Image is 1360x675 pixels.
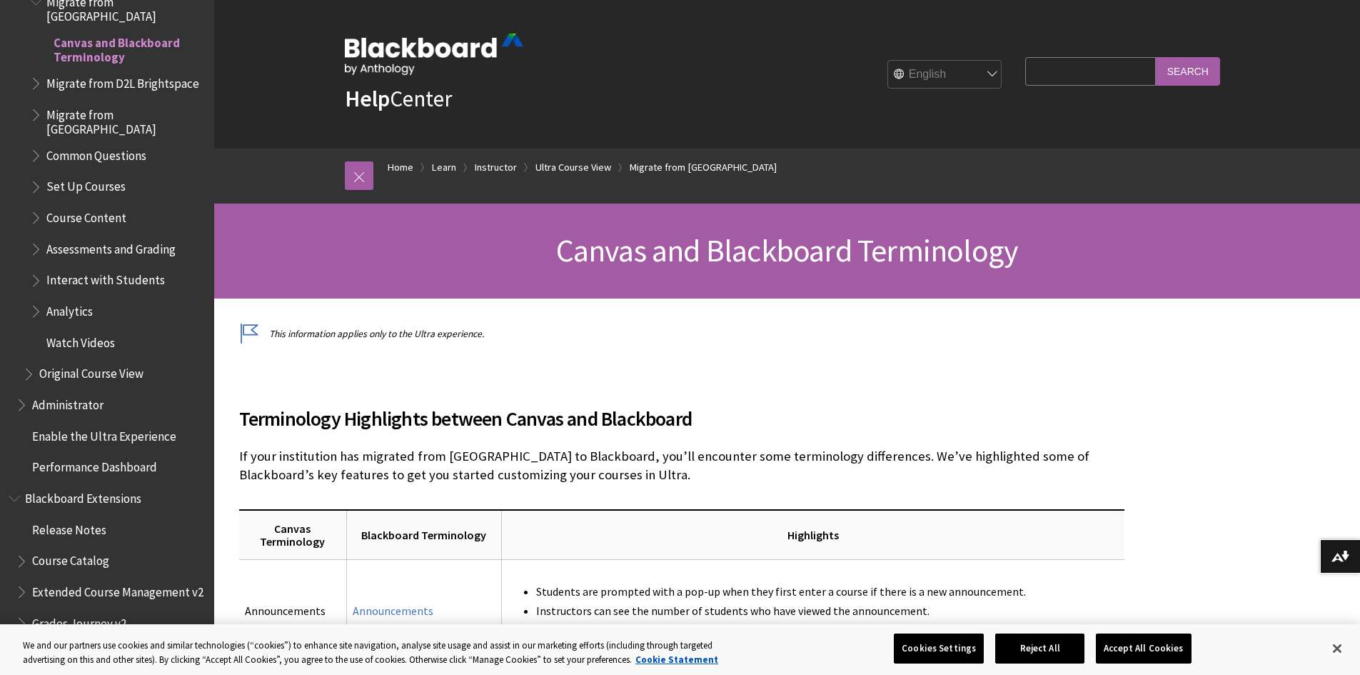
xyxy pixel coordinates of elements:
[239,447,1124,484] p: If your institution has migrated from [GEOGRAPHIC_DATA] to Blackboard, you’ll encounter some term...
[239,510,347,560] th: Canvas Terminology
[345,84,390,113] strong: Help
[345,84,452,113] a: HelpCenter
[345,34,523,75] img: Blackboard by Anthology
[536,604,930,618] span: Instructors can see the number of students who have viewed the announcement.
[46,144,146,163] span: Common Questions
[353,604,433,619] a: Announcements
[894,634,984,664] button: Cookies Settings
[23,639,748,666] div: We and our partners use cookies and similar technologies (“cookies”) to enhance site navigation, ...
[635,654,718,666] a: More information about your privacy, opens in a new tab
[388,159,413,176] a: Home
[239,327,1124,341] p: This information applies only to the Ultra experience.
[888,61,1002,89] select: Site Language Selector
[32,549,109,569] span: Course Catalog
[502,510,1124,560] th: Highlights
[32,456,157,475] span: Performance Dashboard
[239,404,1124,434] span: Terminology Highlights between Canvas and Blackboard
[1156,57,1220,85] input: Search
[25,486,141,506] span: Blackboard Extensions
[46,103,204,136] span: Migrate from [GEOGRAPHIC_DATA]
[475,159,517,176] a: Instructor
[46,269,165,288] span: Interact with Students
[32,611,126,631] span: Grades Journey v2
[46,71,199,91] span: Migrate from D2L Brightspace
[46,206,126,225] span: Course Content
[46,331,115,350] span: Watch Videos
[556,231,1019,270] span: Canvas and Blackboard Terminology
[32,518,106,537] span: Release Notes
[1096,634,1191,664] button: Accept All Cookies
[245,604,326,618] span: Announcements
[54,31,204,64] span: Canvas and Blackboard Terminology
[536,623,969,637] span: Announcements are conveniently located at the top of the course for improved visibility.
[346,510,502,560] th: Blackboard Terminology
[46,299,93,319] span: Analytics
[535,159,611,176] a: Ultra Course View
[32,393,104,412] span: Administrator
[46,237,176,256] span: Assessments and Grading
[1321,633,1353,664] button: Close
[995,634,1084,664] button: Reject All
[536,584,1026,599] span: Students are prompted with a pop-up when they first enter a course if there is a new announcement.
[46,175,126,194] span: Set Up Courses
[630,159,777,176] a: Migrate from [GEOGRAPHIC_DATA]
[32,424,176,444] span: Enable the Ultra Experience
[32,580,203,599] span: Extended Course Management v2
[39,362,143,381] span: Original Course View
[432,159,456,176] a: Learn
